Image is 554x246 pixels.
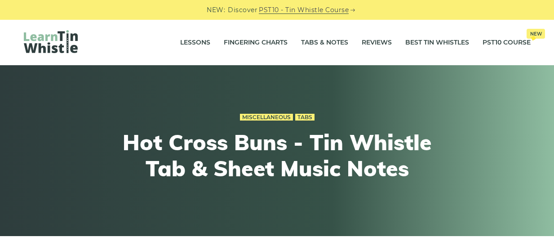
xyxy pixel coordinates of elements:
a: Tabs [295,114,315,121]
h1: Hot Cross Buns - Tin Whistle Tab & Sheet Music Notes [112,130,443,181]
a: Best Tin Whistles [405,31,469,54]
a: Miscellaneous [240,114,293,121]
span: New [527,29,545,39]
a: Lessons [180,31,210,54]
a: Reviews [362,31,392,54]
img: LearnTinWhistle.com [24,30,78,53]
a: PST10 CourseNew [483,31,531,54]
a: Fingering Charts [224,31,288,54]
a: Tabs & Notes [301,31,348,54]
